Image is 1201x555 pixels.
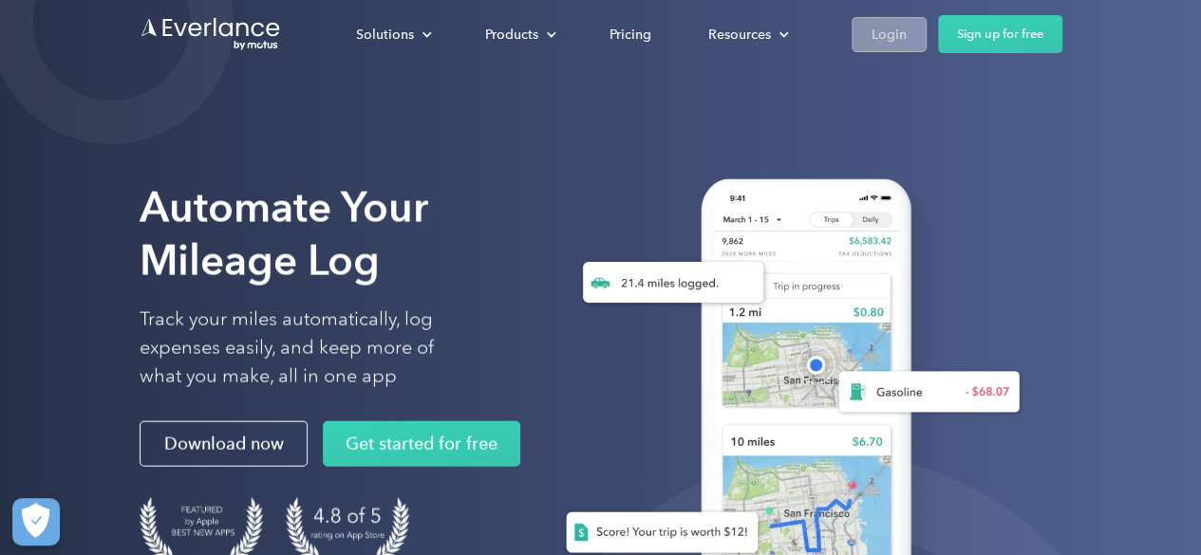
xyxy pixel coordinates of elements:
div: Resources [689,18,804,51]
p: Track your miles automatically, log expenses easily, and keep more of what you make, all in one app [140,305,479,391]
a: Sign up for free [938,15,1062,53]
div: Solutions [337,18,447,51]
div: Login [872,23,907,46]
a: Download now [140,421,308,467]
a: Go to homepage [140,16,282,52]
a: Login [852,17,927,52]
div: Solutions [356,23,414,46]
div: Products [485,23,538,46]
strong: Automate Your Mileage Log [140,182,428,286]
a: Get started for free [323,421,520,467]
div: Resources [708,23,771,46]
div: Products [466,18,572,51]
div: Pricing [610,23,651,46]
button: Cookies Settings [12,498,60,546]
a: Pricing [591,18,670,51]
